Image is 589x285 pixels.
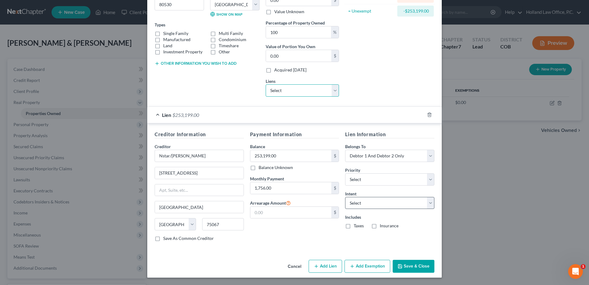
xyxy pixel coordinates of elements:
[250,143,265,150] label: Balance
[250,207,332,218] input: 0.00
[348,8,395,14] div: = Unexempt
[568,264,583,279] iframe: Intercom live chat
[274,9,304,15] label: Value Unknown
[250,182,332,194] input: 0.00
[345,260,390,273] button: Add Exemption
[172,112,199,118] span: $253,199.00
[354,223,364,229] label: Taxes
[162,112,171,118] span: Lien
[581,264,586,269] span: 1
[266,43,315,50] label: Value of Portion You Own
[266,20,325,26] label: Percentage of Property Owned
[155,167,244,179] input: Enter address...
[345,144,366,149] span: Belongs To
[345,191,356,197] label: Intent
[345,168,360,173] span: Priority
[402,8,429,14] div: -$253,199.00
[331,50,339,62] div: $
[155,21,165,28] label: Types
[250,199,291,206] label: Arrearage Amount
[163,49,202,55] label: Investment Property
[155,61,237,66] button: Other information you wish to add
[155,150,244,162] input: Search creditor by name...
[331,182,339,194] div: $
[309,260,342,273] button: Add Lien
[345,214,434,220] label: Includes
[274,67,306,73] label: Acquired [DATE]
[266,50,331,62] input: 0.00
[345,131,434,138] h5: Lien Information
[163,235,214,241] label: Save As Common Creditor
[219,49,230,55] label: Other
[331,150,339,162] div: $
[163,43,172,49] label: Land
[163,37,191,43] label: Manufactured
[163,30,188,37] label: Single Family
[250,175,284,182] label: Monthly Payment
[266,26,331,38] input: 0.00
[155,144,171,149] span: Creditor
[331,207,339,218] div: $
[202,218,244,230] input: Enter zip...
[250,150,332,162] input: 0.00
[219,37,246,43] label: Condominium
[155,131,244,138] h5: Creditor Information
[380,223,398,229] label: Insurance
[283,260,306,273] button: Cancel
[219,30,243,37] label: Multi Family
[393,260,434,273] button: Save & Close
[259,164,293,171] label: Balance Unknown
[331,26,339,38] div: %
[219,43,239,49] label: Timeshare
[250,131,339,138] h5: Payment Information
[210,12,242,17] a: Show on Map
[155,201,244,213] input: Enter city...
[266,78,275,84] label: Liens
[155,184,244,196] input: Apt, Suite, etc...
